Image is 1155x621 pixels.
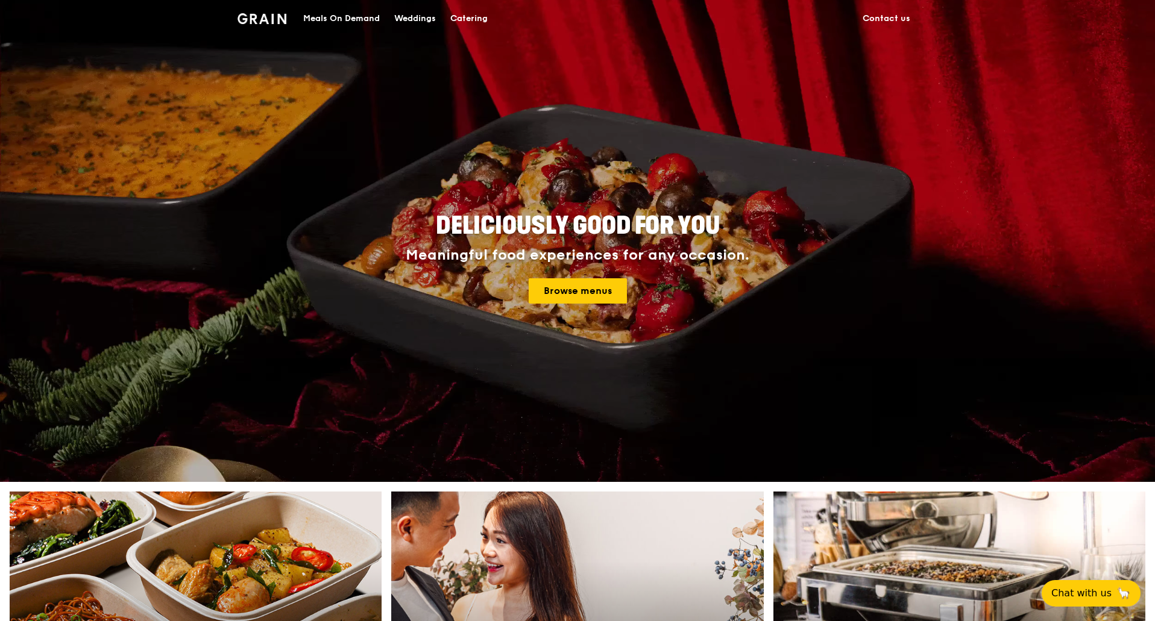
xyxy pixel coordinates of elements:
[360,247,795,264] div: Meaningful food experiences for any occasion.
[1051,586,1112,601] span: Chat with us
[436,211,720,240] span: Deliciously good for you
[303,1,380,37] div: Meals On Demand
[443,1,495,37] a: Catering
[450,1,488,37] div: Catering
[855,1,917,37] a: Contact us
[1116,586,1131,601] span: 🦙
[529,278,627,304] a: Browse menus
[387,1,443,37] a: Weddings
[394,1,436,37] div: Weddings
[1042,580,1141,607] button: Chat with us🦙
[238,13,286,24] img: Grain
